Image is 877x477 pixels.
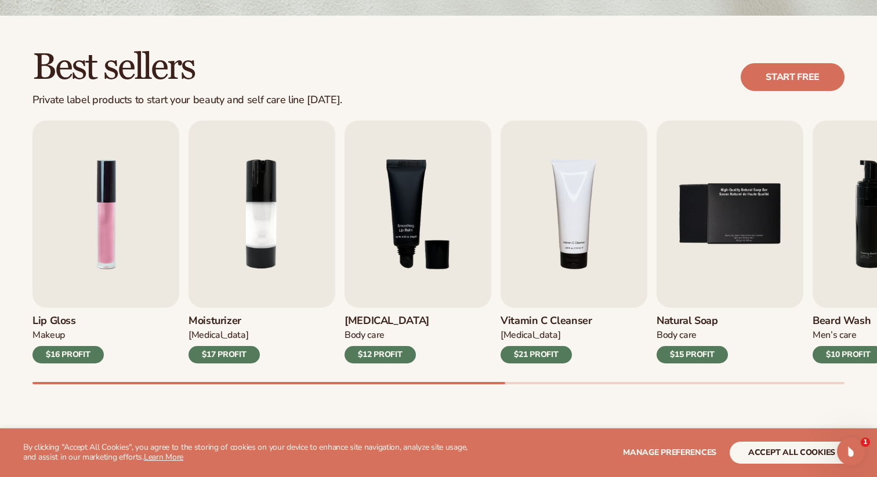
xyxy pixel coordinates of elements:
h3: Moisturizer [189,315,260,327]
span: Manage preferences [623,447,716,458]
h3: Natural Soap [657,315,728,327]
a: 1 / 9 [32,121,179,363]
div: [MEDICAL_DATA] [189,329,260,341]
h3: Lip Gloss [32,315,104,327]
h2: Best sellers [32,48,342,87]
a: 3 / 9 [345,121,491,363]
div: $15 PROFIT [657,346,728,363]
div: [MEDICAL_DATA] [501,329,592,341]
h3: Vitamin C Cleanser [501,315,592,327]
a: 4 / 9 [501,121,647,363]
iframe: Intercom live chat [837,438,865,465]
h3: [MEDICAL_DATA] [345,315,429,327]
div: Body Care [657,329,728,341]
div: $12 PROFIT [345,346,416,363]
div: $16 PROFIT [32,346,104,363]
a: Learn More [144,451,183,463]
div: $21 PROFIT [501,346,572,363]
button: accept all cookies [730,442,854,464]
div: Private label products to start your beauty and self care line [DATE]. [32,94,342,107]
p: By clicking "Accept All Cookies", you agree to the storing of cookies on your device to enhance s... [23,443,476,463]
div: $17 PROFIT [189,346,260,363]
div: Body Care [345,329,429,341]
span: 1 [861,438,870,447]
a: 2 / 9 [189,121,335,363]
a: 5 / 9 [657,121,803,363]
div: Makeup [32,329,104,341]
button: Manage preferences [623,442,716,464]
a: Start free [741,63,845,91]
